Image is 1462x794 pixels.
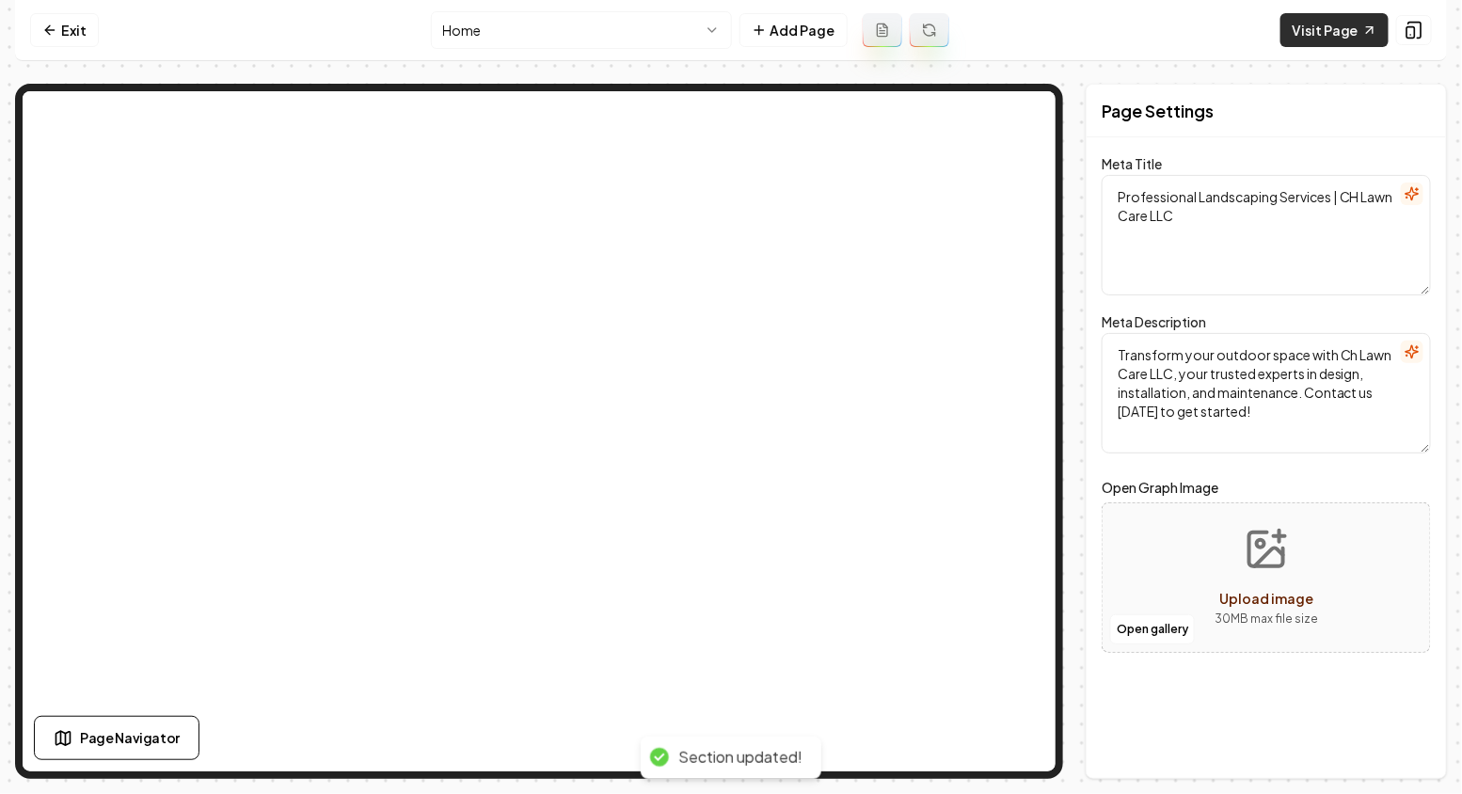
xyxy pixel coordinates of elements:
label: Meta Title [1102,155,1162,172]
h2: Page Settings [1102,98,1214,124]
button: Open gallery [1110,614,1195,644]
label: Open Graph Image [1102,476,1431,499]
button: Add admin page prompt [863,13,902,47]
p: 30 MB max file size [1215,610,1318,628]
button: Regenerate page [910,13,949,47]
div: Section updated! [678,748,803,768]
button: Add Page [739,13,848,47]
span: Upload image [1219,590,1313,607]
label: Meta Description [1102,313,1206,330]
button: Upload image [1200,512,1333,643]
a: Visit Page [1280,13,1389,47]
span: Page Navigator [80,728,180,748]
a: Exit [30,13,99,47]
button: Page Navigator [34,716,199,760]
